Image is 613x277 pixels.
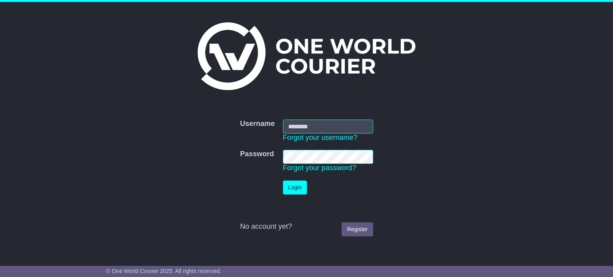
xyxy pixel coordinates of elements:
[283,181,307,194] button: Login
[283,164,356,172] a: Forgot your password?
[106,268,221,274] span: © One World Courier 2025. All rights reserved.
[240,222,373,231] div: No account yet?
[240,150,274,159] label: Password
[240,120,275,128] label: Username
[342,222,373,236] a: Register
[198,22,415,90] img: One World
[283,134,358,141] a: Forgot your username?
